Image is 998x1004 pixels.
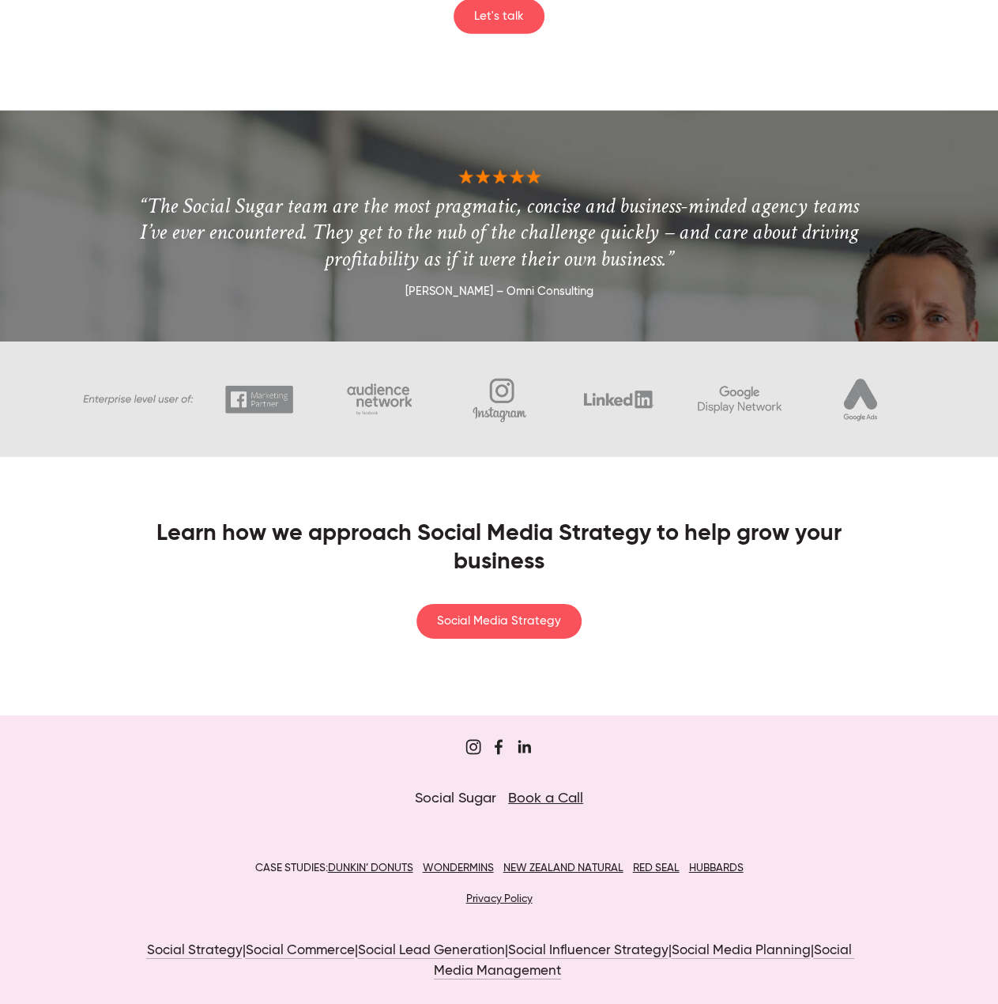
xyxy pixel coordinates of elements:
a: Social Media Management [434,944,855,979]
img: Ent-Audience-GREY.png [319,372,439,426]
a: Social Lead Generation [357,944,504,959]
a: RED SEAL [632,862,679,874]
span: Social Sugar [415,791,496,806]
a: Social Commerce [245,944,354,959]
p: | | | | | [137,941,861,981]
span: Learn how we approach Social Media Strategy to help grow your business [156,523,842,574]
img: 5 Stars [388,166,609,190]
img: Ent-Intro-GREY.png [79,372,199,426]
a: HUBBARDS [688,862,743,874]
a: Social Strategy [146,944,242,959]
a: Social Media Strategy [416,604,582,639]
p: CASE STUDIES: [137,859,861,879]
a: NEW ZEALAND NATURAL [503,862,623,874]
a: WONDERMINS [422,862,493,874]
img: Ent-FMP-GREY.png [199,372,319,426]
a: Sugar Digi [491,739,507,755]
a: Jordan Eley [516,739,532,755]
a: Book a Call [508,791,583,806]
a: Privacy Policy [465,893,532,904]
a: Sugar&Partners [465,739,481,755]
img: Ent-GDN-GREY.png [679,372,799,426]
p: [PERSON_NAME] – Omni Consulting [137,282,861,319]
a: DUNKIN’ DONUTS [327,862,412,874]
a: Social Influencer Strategy [507,944,668,959]
img: Ent-Instagram-GREY.png [439,372,559,426]
h3: “The Social Sugar team are the most pragmatic, concise and business-minded agency teams I’ve ever... [137,134,861,272]
img: Ent-GoogleAds-GREY.png [799,372,919,426]
img: Ent-LinkedIn-GREY.png [559,372,679,426]
a: Social Media Planning [671,944,810,959]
